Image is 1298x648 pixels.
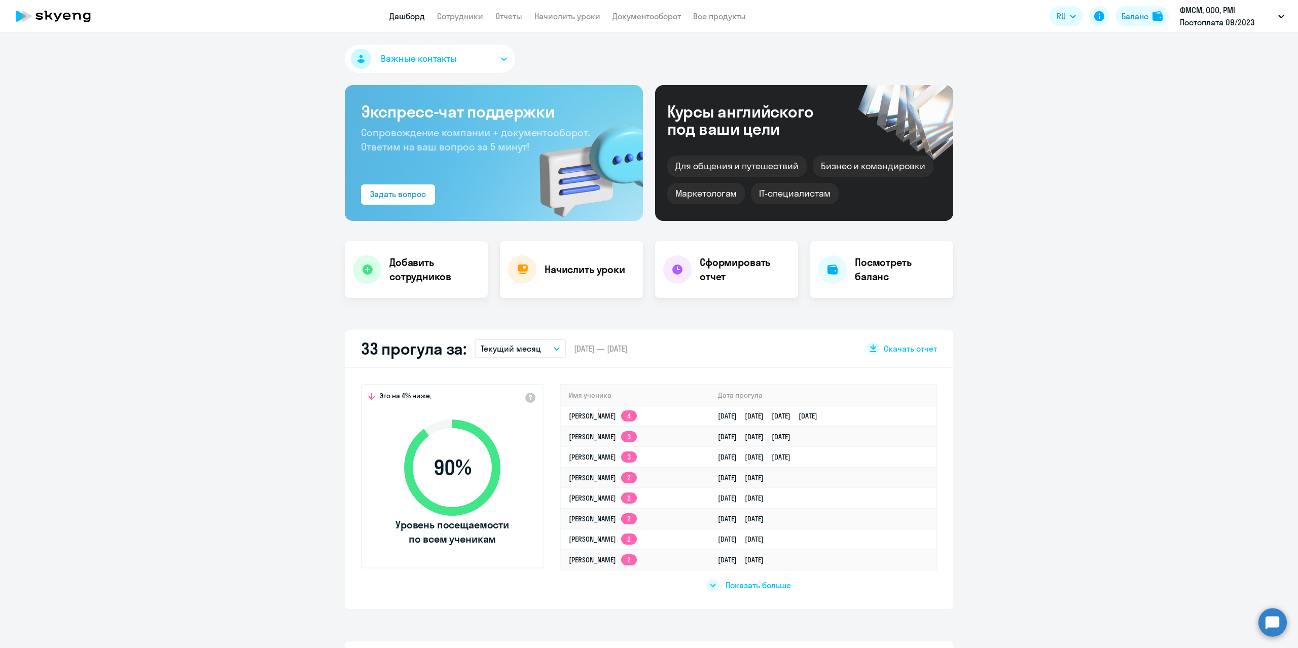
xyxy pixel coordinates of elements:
a: Начислить уроки [534,11,600,21]
app-skyeng-badge: 3 [621,451,637,463]
th: Имя ученика [561,385,710,406]
img: balance [1152,11,1163,21]
app-skyeng-badge: 2 [621,513,637,524]
h3: Экспресс-чат поддержки [361,101,627,122]
a: [DATE][DATE][DATE] [718,432,799,441]
a: [PERSON_NAME]4 [569,411,637,421]
a: [PERSON_NAME]2 [569,535,637,544]
p: ФМСМ, ООО, PMI Постоплата 09/2023 [1180,4,1274,28]
a: [PERSON_NAME]3 [569,452,637,462]
app-skyeng-badge: 4 [621,410,637,422]
a: [DATE][DATE] [718,514,772,523]
h2: 33 прогула за: [361,338,466,359]
h4: Добавить сотрудников [389,255,480,284]
div: Маркетологам [667,183,745,204]
img: bg-img [525,107,643,221]
span: Скачать отчет [884,343,937,354]
th: Дата прогула [710,385,936,406]
a: [PERSON_NAME]2 [569,493,637,503]
span: Важные контакты [381,52,457,65]
h4: Посмотреть баланс [855,255,945,284]
div: Бизнес и командировки [813,156,933,177]
div: Задать вопрос [370,188,426,200]
a: [DATE][DATE] [718,493,772,503]
button: ФМСМ, ООО, PMI Постоплата 09/2023 [1175,4,1289,28]
h4: Сформировать отчет [700,255,790,284]
button: Важные контакты [345,45,515,73]
span: Это на 4% ниже, [379,391,431,403]
span: Уровень посещаемости по всем ученикам [394,518,511,546]
a: [PERSON_NAME]2 [569,555,637,564]
a: [DATE][DATE] [718,555,772,564]
span: Показать больше [726,580,791,591]
app-skyeng-badge: 2 [621,533,637,545]
span: [DATE] — [DATE] [574,343,628,354]
button: Задать вопрос [361,184,435,205]
span: RU [1057,10,1066,22]
a: Документооборот [612,11,681,21]
a: [DATE][DATE] [718,473,772,482]
p: Текущий месяц [481,342,541,355]
app-skyeng-badge: 2 [621,472,637,483]
a: [PERSON_NAME]3 [569,432,637,441]
a: [DATE][DATE] [718,535,772,544]
span: Сопровождение компании + документооборот. Ответим на ваш вопрос за 5 минут! [361,126,590,153]
a: [DATE][DATE][DATE][DATE] [718,411,825,421]
button: Балансbalance [1115,6,1169,26]
div: Курсы английского под ваши цели [667,103,841,137]
a: Сотрудники [437,11,483,21]
a: Дашборд [389,11,425,21]
a: [PERSON_NAME]2 [569,514,637,523]
div: Баланс [1122,10,1148,22]
app-skyeng-badge: 3 [621,431,637,442]
h4: Начислить уроки [545,262,625,277]
a: [PERSON_NAME]2 [569,473,637,482]
button: Текущий месяц [475,339,566,358]
div: IT-специалистам [751,183,838,204]
app-skyeng-badge: 2 [621,554,637,565]
button: RU [1050,6,1083,26]
span: 90 % [394,455,511,480]
app-skyeng-badge: 2 [621,492,637,504]
div: Для общения и путешествий [667,156,807,177]
a: Все продукты [693,11,746,21]
a: Отчеты [495,11,522,21]
a: [DATE][DATE][DATE] [718,452,799,462]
